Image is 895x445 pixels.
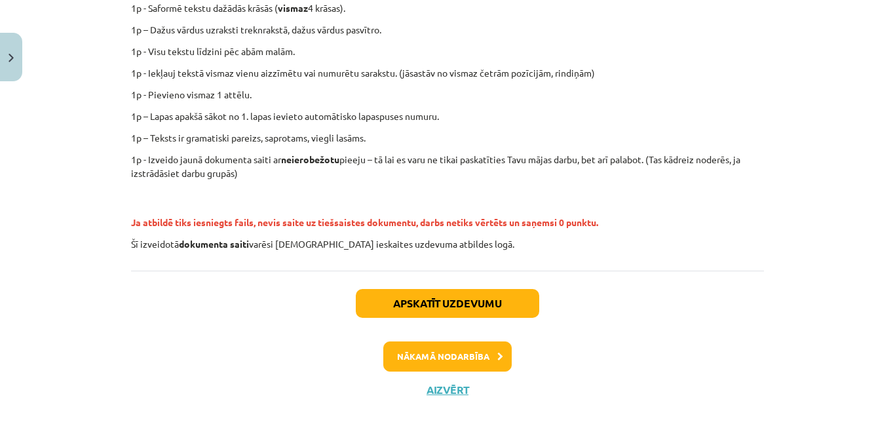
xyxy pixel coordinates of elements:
[131,216,598,228] span: Ja atbildē tiks iesniegts fails, nevis saite uz tiešsaistes dokumentu, darbs netiks vērtēts un sa...
[131,131,764,145] p: 1p – Teksts ir gramatiski pareizs, saprotams, viegli lasāms.
[131,88,764,102] p: 1p - Pievieno vismaz 1 attēlu.
[131,66,764,80] p: 1p - Iekļauj tekstā vismaz vienu aizzīmētu vai numurētu sarakstu. (jāsastāv no vismaz četrām pozī...
[131,1,764,15] p: 1p - Saformē tekstu dažādās krāsās ( 4 krāsas).
[131,237,764,251] p: Šī izveidotā varēsi [DEMOGRAPHIC_DATA] ieskaites uzdevuma atbildes logā.
[281,153,339,165] strong: neierobežotu
[131,45,764,58] p: 1p - Visu tekstu līdzini pēc abām malām.
[131,109,764,123] p: 1p – Lapas apakšā sākot no 1. lapas ievieto automātisko lapaspuses numuru.
[278,2,308,14] strong: vismaz
[131,23,764,37] p: 1p – Dažus vārdus uzraksti treknrakstā, dažus vārdus pasvītro.
[356,289,539,318] button: Apskatīt uzdevumu
[383,341,512,372] button: Nākamā nodarbība
[179,238,249,250] strong: dokumenta saiti
[9,54,14,62] img: icon-close-lesson-0947bae3869378f0d4975bcd49f059093ad1ed9edebbc8119c70593378902aed.svg
[131,153,764,180] p: 1p - Izveido jaunā dokumenta saiti ar pieeju – tā lai es varu ne tikai paskatīties Tavu mājas dar...
[423,383,472,397] button: Aizvērt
